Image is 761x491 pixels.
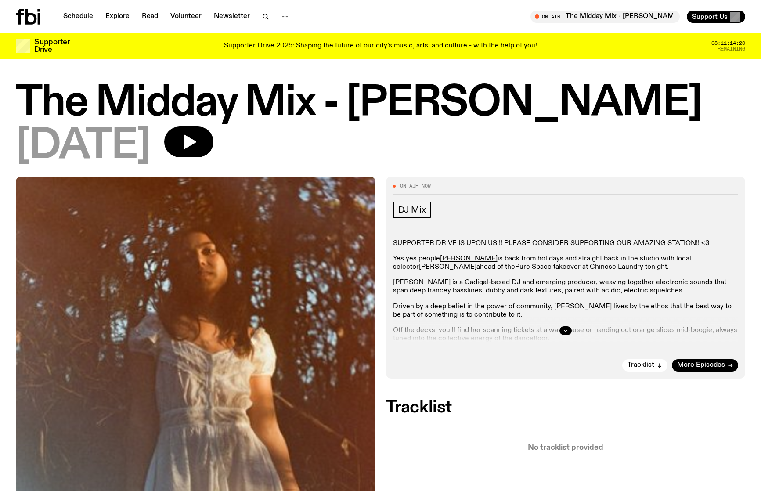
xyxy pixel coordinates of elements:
[393,255,739,271] p: Yes yes people is back from holidays and straight back in the studio with local selector ahead of...
[687,11,745,23] button: Support Us
[530,11,680,23] button: On AirThe Midday Mix - [PERSON_NAME]
[393,278,739,295] p: [PERSON_NAME] is a Gadigal-based DJ and emerging producer, weaving together electronic sounds tha...
[628,362,654,368] span: Tracklist
[393,240,709,247] a: SUPPORTER DRIVE IS UPON US!!! PLEASE CONSIDER SUPPORTING OUR AMAZING STATION!! <3
[165,11,207,23] a: Volunteer
[622,359,667,372] button: Tracklist
[386,444,746,451] p: No tracklist provided
[16,83,745,123] h1: The Midday Mix - [PERSON_NAME]
[672,359,738,372] a: More Episodes
[692,13,728,21] span: Support Us
[100,11,135,23] a: Explore
[718,47,745,51] span: Remaining
[677,362,725,368] span: More Episodes
[440,255,498,262] a: [PERSON_NAME]
[34,39,69,54] h3: Supporter Drive
[386,400,746,415] h2: Tracklist
[58,11,98,23] a: Schedule
[398,205,426,215] span: DJ Mix
[16,126,150,166] span: [DATE]
[419,264,476,271] a: [PERSON_NAME]
[137,11,163,23] a: Read
[224,42,537,50] p: Supporter Drive 2025: Shaping the future of our city’s music, arts, and culture - with the help o...
[515,264,667,271] a: Pure Space takeover at Chinese Laundry tonight
[393,202,431,218] a: DJ Mix
[209,11,255,23] a: Newsletter
[711,41,745,46] span: 08:11:14:20
[393,303,739,319] p: Driven by a deep belief in the power of community, [PERSON_NAME] lives by the ethos that the best...
[400,184,431,188] span: On Air Now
